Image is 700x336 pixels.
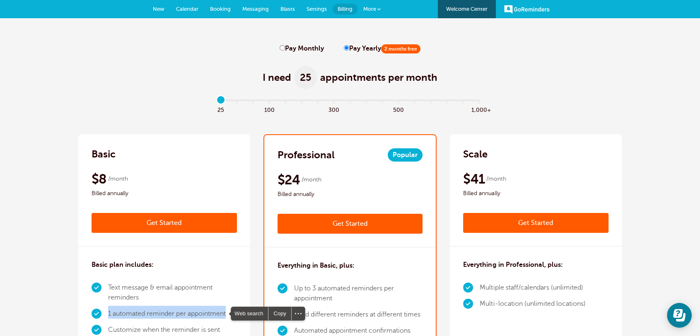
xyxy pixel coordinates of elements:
[92,260,154,270] h3: Basic plan includes:
[391,104,407,114] span: 500
[263,71,291,84] span: I need
[176,6,198,12] span: Calendar
[338,6,352,12] span: Billing
[278,148,335,162] h2: Professional
[344,45,420,53] label: Pay Yearly
[92,213,237,233] a: Get Started
[326,104,342,114] span: 300
[108,174,128,184] span: /month
[320,71,437,84] span: appointments per month
[463,171,485,187] span: $41
[463,213,608,233] a: Get Started
[294,307,423,323] li: Send different reminders at different times
[278,261,355,271] h3: Everything in Basic, plus:
[278,189,423,199] span: Billed annually
[268,307,291,320] div: Copy
[108,306,237,322] li: 1 automated reminder per appointment
[302,175,321,185] span: /month
[280,45,324,53] label: Pay Monthly
[381,44,420,53] span: 2 months free
[261,104,278,114] span: 100
[108,280,237,306] li: Text message & email appointment reminders
[344,45,349,51] input: Pay Yearly2 months free
[363,6,376,12] span: More
[463,189,608,198] span: Billed annually
[280,6,295,12] span: Blasts
[213,104,229,114] span: 25
[153,6,164,12] span: New
[278,214,423,234] a: Get Started
[210,6,231,12] span: Booking
[242,6,269,12] span: Messaging
[278,172,300,188] span: $24
[92,171,107,187] span: $8
[333,4,357,15] a: Billing
[388,148,422,162] span: Popular
[92,147,116,161] h2: Basic
[486,174,506,184] span: /month
[92,189,237,198] span: Billed annually
[480,296,585,312] li: Multi-location (unlimited locations)
[471,104,488,114] span: 1,000+
[463,147,488,161] h2: Scale
[280,45,285,51] input: Pay Monthly
[480,280,585,296] li: Multiple staff/calendars (unlimited)
[294,66,317,89] span: 25
[463,260,562,270] h3: Everything in Professional, plus:
[667,303,692,328] iframe: Resource center
[231,307,268,320] span: Web search
[307,6,327,12] span: Settings
[294,280,423,307] li: Up to 3 automated reminders per appointment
